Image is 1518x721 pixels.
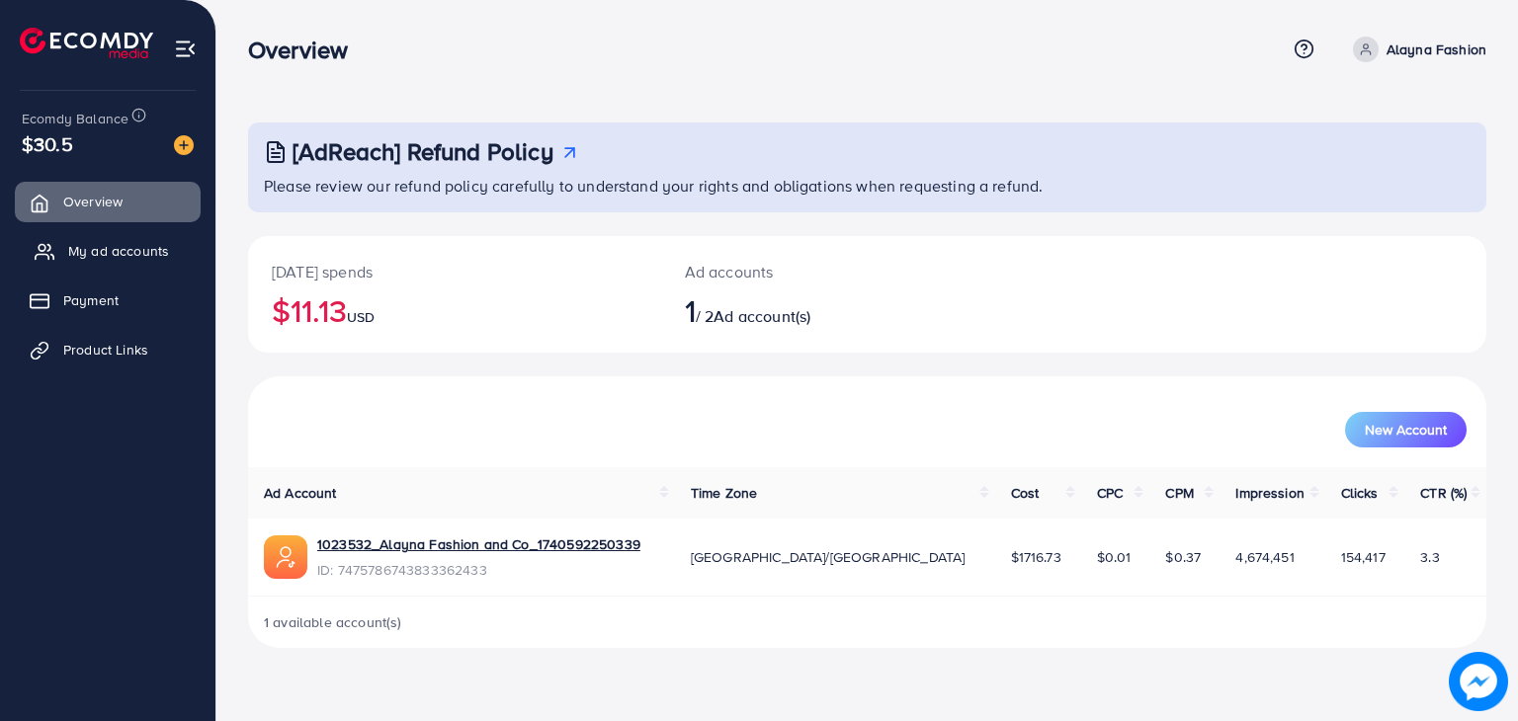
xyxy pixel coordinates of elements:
[1235,547,1294,567] span: 4,674,451
[63,340,148,360] span: Product Links
[264,483,337,503] span: Ad Account
[15,280,201,320] a: Payment
[293,137,553,166] h3: [AdReach] Refund Policy
[264,535,307,579] img: ic-ads-acc.e4c84228.svg
[1011,547,1061,567] span: $1716.73
[1341,547,1386,567] span: 154,417
[15,330,201,369] a: Product Links
[347,307,375,327] span: USD
[1420,483,1467,503] span: CTR (%)
[63,290,119,310] span: Payment
[264,612,402,632] span: 1 available account(s)
[685,287,696,333] span: 1
[1420,547,1439,567] span: 3.3
[22,129,73,158] span: $30.5
[1165,483,1193,503] span: CPM
[714,305,810,327] span: Ad account(s)
[1097,483,1123,503] span: CPC
[248,36,364,64] h3: Overview
[22,109,128,128] span: Ecomdy Balance
[20,28,153,58] img: logo
[1451,654,1505,708] img: image
[1097,547,1132,567] span: $0.01
[174,135,194,155] img: image
[317,534,640,554] a: 1023532_Alayna Fashion and Co_1740592250339
[63,192,123,211] span: Overview
[1345,412,1467,447] button: New Account
[691,547,966,567] span: [GEOGRAPHIC_DATA]/[GEOGRAPHIC_DATA]
[1011,483,1040,503] span: Cost
[272,291,637,329] h2: $11.13
[272,260,637,283] p: [DATE] spends
[264,174,1475,198] p: Please review our refund policy carefully to understand your rights and obligations when requesti...
[691,483,757,503] span: Time Zone
[15,231,201,271] a: My ad accounts
[685,291,947,329] h2: / 2
[15,182,201,221] a: Overview
[1387,38,1486,61] p: Alayna Fashion
[1165,547,1201,567] span: $0.37
[68,241,169,261] span: My ad accounts
[317,560,640,580] span: ID: 7475786743833362433
[174,38,197,60] img: menu
[1341,483,1379,503] span: Clicks
[685,260,947,283] p: Ad accounts
[1345,37,1486,62] a: Alayna Fashion
[1365,423,1447,437] span: New Account
[1235,483,1305,503] span: Impression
